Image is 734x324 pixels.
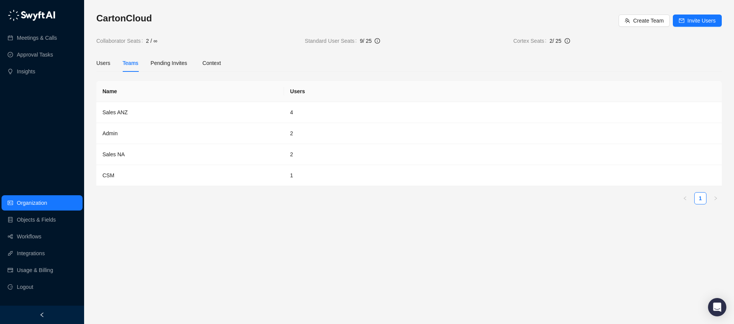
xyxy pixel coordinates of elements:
span: Collaborator Seats [96,37,146,45]
td: 4 [284,102,722,123]
td: Sales NA [96,144,284,165]
a: 1 [695,193,706,204]
h3: CartonCloud [96,12,619,24]
button: left [679,192,691,204]
td: Sales ANZ [96,102,284,123]
span: logout [8,284,13,290]
td: 2 [284,123,722,144]
a: Approval Tasks [17,47,53,62]
span: left [39,312,45,318]
span: info-circle [565,38,570,44]
span: Cortex Seats [513,37,550,45]
div: Teams [123,59,138,67]
span: left [683,196,687,201]
span: Invite Users [687,16,716,25]
span: Standard User Seats [305,37,360,45]
img: logo-05li4sbe.png [8,10,55,21]
span: mail [679,18,684,23]
span: 2 / 25 [549,38,561,44]
span: team [625,18,630,23]
span: Create Team [633,16,664,25]
span: Pending Invites [151,60,187,66]
div: Users [96,59,110,67]
a: Integrations [17,246,45,261]
li: Next Page [710,192,722,204]
div: Open Intercom Messenger [708,298,726,316]
button: Create Team [619,15,670,27]
span: right [713,196,718,201]
th: Users [284,81,722,102]
a: Usage & Billing [17,262,53,278]
td: CSM [96,165,284,186]
td: 2 [284,144,722,165]
a: Insights [17,64,35,79]
span: Logout [17,279,33,295]
a: Objects & Fields [17,212,56,227]
td: Admin [96,123,284,144]
a: Workflows [17,229,41,244]
button: right [710,192,722,204]
a: Organization [17,195,47,211]
a: Meetings & Calls [17,30,57,45]
li: 1 [694,192,706,204]
span: info-circle [375,38,380,44]
th: Name [96,81,284,102]
li: Previous Page [679,192,691,204]
div: Context [203,59,221,67]
span: 9 / 25 [360,38,372,44]
span: 2 / ∞ [146,37,157,45]
td: 1 [284,165,722,186]
button: Invite Users [673,15,722,27]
